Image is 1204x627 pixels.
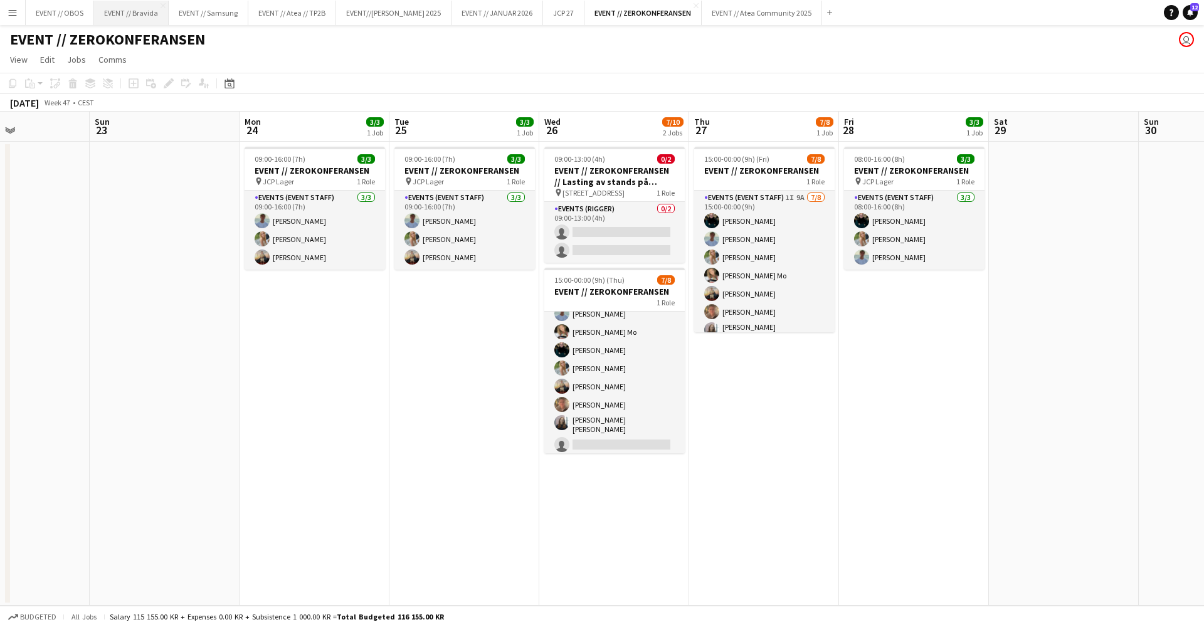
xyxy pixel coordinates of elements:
[844,165,985,176] h3: EVENT // ZEROKONFERANSEN
[367,128,383,137] div: 1 Job
[507,154,525,164] span: 3/3
[844,116,854,127] span: Fri
[807,154,825,164] span: 7/8
[702,1,822,25] button: EVENT // Atea Community 2025
[816,128,833,137] div: 1 Job
[20,613,56,621] span: Budgeted
[40,54,55,65] span: Edit
[704,154,769,164] span: 15:00-00:00 (9h) (Fri)
[956,177,974,186] span: 1 Role
[694,147,835,332] app-job-card: 15:00-00:00 (9h) (Fri)7/8EVENT // ZEROKONFERANSEN1 RoleEvents (Event Staff)1I9A7/815:00-00:00 (9h...
[337,612,444,621] span: Total Budgeted 116 155.00 KR
[255,154,305,164] span: 09:00-16:00 (7h)
[844,147,985,270] app-job-card: 08:00-16:00 (8h)3/3EVENT // ZEROKONFERANSEN JCP Lager1 RoleEvents (Event Staff)3/308:00-16:00 (8h...
[554,275,625,285] span: 15:00-00:00 (9h) (Thu)
[394,116,409,127] span: Tue
[394,191,535,270] app-card-role: Events (Event Staff)3/309:00-16:00 (7h)[PERSON_NAME][PERSON_NAME][PERSON_NAME]
[544,286,685,297] h3: EVENT // ZEROKONFERANSEN
[994,116,1008,127] span: Sat
[544,283,685,457] app-card-role: Events (Event Staff)1I11A7/815:00-00:00 (9h)[PERSON_NAME][PERSON_NAME] Mo[PERSON_NAME][PERSON_NAM...
[844,191,985,270] app-card-role: Events (Event Staff)3/308:00-16:00 (8h)[PERSON_NAME][PERSON_NAME][PERSON_NAME]
[507,177,525,186] span: 1 Role
[10,30,205,49] h1: EVENT // ZEROKONFERANSEN
[957,154,974,164] span: 3/3
[5,51,33,68] a: View
[62,51,91,68] a: Jobs
[69,612,99,621] span: All jobs
[366,117,384,127] span: 3/3
[98,54,127,65] span: Comms
[806,177,825,186] span: 1 Role
[544,116,561,127] span: Wed
[357,154,375,164] span: 3/3
[816,117,833,127] span: 7/8
[169,1,248,25] button: EVENT // Samsung
[10,97,39,109] div: [DATE]
[404,154,455,164] span: 09:00-16:00 (7h)
[95,116,110,127] span: Sun
[694,165,835,176] h3: EVENT // ZEROKONFERANSEN
[1190,3,1199,11] span: 12
[110,612,444,621] div: Salary 115 155.00 KR + Expenses 0.00 KR + Subsistence 1 000.00 KR =
[584,1,702,25] button: EVENT // ZEROKONFERANSEN
[1183,5,1198,20] a: 12
[94,1,169,25] button: EVENT // Bravida
[1179,32,1194,47] app-user-avatar: Johanne Holmedahl
[93,51,132,68] a: Comms
[842,123,854,137] span: 28
[248,1,336,25] button: EVENT // Atea // TP2B
[6,610,58,624] button: Budgeted
[562,188,625,198] span: [STREET_ADDRESS]
[544,202,685,263] app-card-role: Events (Rigger)0/209:00-13:00 (4h)
[694,191,835,364] app-card-role: Events (Event Staff)1I9A7/815:00-00:00 (9h)[PERSON_NAME][PERSON_NAME][PERSON_NAME][PERSON_NAME] M...
[657,188,675,198] span: 1 Role
[41,98,73,107] span: Week 47
[692,123,710,137] span: 27
[67,54,86,65] span: Jobs
[245,165,385,176] h3: EVENT // ZEROKONFERANSEN
[243,123,261,137] span: 24
[543,1,584,25] button: JCP 27
[542,123,561,137] span: 26
[554,154,605,164] span: 09:00-13:00 (4h)
[657,275,675,285] span: 7/8
[862,177,894,186] span: JCP Lager
[657,298,675,307] span: 1 Role
[1142,123,1159,137] span: 30
[854,154,905,164] span: 08:00-16:00 (8h)
[544,268,685,453] app-job-card: 15:00-00:00 (9h) (Thu)7/8EVENT // ZEROKONFERANSEN1 RoleEvents (Event Staff)1I11A7/815:00-00:00 (9...
[657,154,675,164] span: 0/2
[35,51,60,68] a: Edit
[966,117,983,127] span: 3/3
[1144,116,1159,127] span: Sun
[662,117,684,127] span: 7/10
[357,177,375,186] span: 1 Role
[245,147,385,270] app-job-card: 09:00-16:00 (7h)3/3EVENT // ZEROKONFERANSEN JCP Lager1 RoleEvents (Event Staff)3/309:00-16:00 (7h...
[336,1,451,25] button: EVENT//[PERSON_NAME] 2025
[451,1,543,25] button: EVENT // JANUAR 2026
[78,98,94,107] div: CEST
[694,116,710,127] span: Thu
[245,191,385,270] app-card-role: Events (Event Staff)3/309:00-16:00 (7h)[PERSON_NAME][PERSON_NAME][PERSON_NAME]
[544,147,685,263] app-job-card: 09:00-13:00 (4h)0/2EVENT // ZEROKONFERANSEN // Lasting av stands på lastebil [STREET_ADDRESS]1 Ro...
[263,177,294,186] span: JCP Lager
[544,165,685,187] h3: EVENT // ZEROKONFERANSEN // Lasting av stands på lastebil
[966,128,983,137] div: 1 Job
[393,123,409,137] span: 25
[26,1,94,25] button: EVENT // OBOS
[663,128,683,137] div: 2 Jobs
[394,165,535,176] h3: EVENT // ZEROKONFERANSEN
[394,147,535,270] div: 09:00-16:00 (7h)3/3EVENT // ZEROKONFERANSEN JCP Lager1 RoleEvents (Event Staff)3/309:00-16:00 (7h...
[516,117,534,127] span: 3/3
[245,116,261,127] span: Mon
[93,123,110,137] span: 23
[992,123,1008,137] span: 29
[413,177,444,186] span: JCP Lager
[517,128,533,137] div: 1 Job
[10,54,28,65] span: View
